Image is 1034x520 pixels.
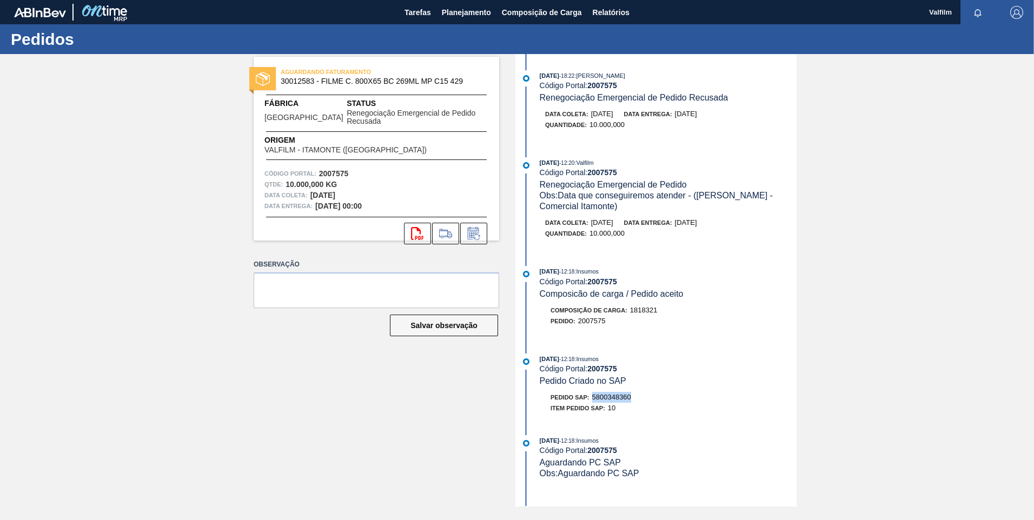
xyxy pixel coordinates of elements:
span: Obs: Data que conseguiremos atender - ([PERSON_NAME] - Comercial Itamonte) [540,191,775,211]
span: VALFILM - ITAMONTE ([GEOGRAPHIC_DATA]) [264,146,427,154]
div: Abrir arquivo PDF [404,223,431,244]
span: 5800348360 [592,393,631,401]
div: Código Portal: [540,81,797,90]
button: Salvar observação [390,315,498,336]
span: : Valfilm [574,159,593,166]
span: Status [347,98,488,109]
div: Código Portal: [540,277,797,286]
span: [DATE] [675,110,697,118]
span: 10 [608,404,615,412]
img: atual [523,75,529,82]
strong: 2007575 [587,168,617,177]
label: Observação [254,257,499,272]
img: atual [523,440,529,446]
div: Informar alteração no pedido [460,223,487,244]
span: - 12:18 [559,269,574,275]
strong: 2007575 [319,169,349,178]
span: - 18:22 [559,73,574,79]
span: Data coleta: [545,111,588,117]
span: Origem [264,135,458,146]
span: Relatórios [593,6,629,19]
span: [DATE] [540,72,559,79]
span: : Insumos [574,356,599,362]
img: TNhmsLtSVTkK8tSr43FrP2fwEKptu5GPRR3wAAAABJRU5ErkJggg== [14,8,66,17]
span: Data entrega: [624,111,672,117]
span: Data coleta: [545,219,588,226]
span: : Insumos [574,268,599,275]
strong: 2007575 [587,277,617,286]
span: 2007575 [578,317,606,325]
span: Renegociação Emergencial de Pedido [540,180,687,189]
img: atual [523,271,529,277]
div: Ir para Composição de Carga [432,223,459,244]
span: 1818321 [630,306,658,314]
span: [DATE] [540,159,559,166]
span: [DATE] [540,268,559,275]
span: [GEOGRAPHIC_DATA] [264,114,343,122]
span: Aguardando PC SAP [540,458,621,467]
span: Pedido Criado no SAP [540,376,626,385]
span: Qtde : [264,179,283,190]
span: 10.000,000 [589,121,625,129]
span: [DATE] [675,218,697,226]
span: Tarefas [405,6,431,19]
span: Renegociação Emergencial de Pedido Recusada [347,109,488,126]
strong: 10.000,000 KG [286,180,337,189]
button: Notificações [960,5,995,20]
strong: [DATE] 00:00 [315,202,362,210]
strong: [DATE] [310,191,335,199]
div: Código Portal: [540,446,797,455]
span: - 12:18 [559,438,574,444]
span: - 12:20 [559,160,574,166]
strong: 2007575 [587,81,617,90]
span: : Insumos [574,437,599,444]
img: status [256,72,270,86]
h1: Pedidos [11,33,203,45]
img: atual [523,358,529,365]
span: Quantidade : [545,122,587,128]
span: Código Portal: [264,168,316,179]
span: [DATE] [591,110,613,118]
span: - 12:18 [559,356,574,362]
span: Data entrega: [264,201,313,211]
span: Composição de Carga : [551,307,627,314]
span: Obs: Aguardando PC SAP [540,469,639,478]
span: [DATE] [540,437,559,444]
img: atual [523,162,529,169]
div: Código Portal: [540,364,797,373]
img: Logout [1010,6,1023,19]
span: Composição de Carga [502,6,582,19]
div: Código Portal: [540,168,797,177]
span: : [PERSON_NAME] [574,72,625,79]
span: Item pedido SAP: [551,405,605,411]
span: Renegociação Emergencial de Pedido Recusada [540,93,728,102]
span: 10.000,000 [589,229,625,237]
span: [DATE] [591,218,613,226]
span: Pedido SAP: [551,394,589,401]
strong: 2007575 [587,364,617,373]
span: Fábrica [264,98,347,109]
span: Data coleta: [264,190,308,201]
span: AGUARDANDO FATURAMENTO [281,66,432,77]
span: [DATE] [540,356,559,362]
strong: 2007575 [587,446,617,455]
span: Composicão de carga / Pedido aceito [540,289,684,298]
span: Planejamento [442,6,491,19]
span: Pedido : [551,318,575,324]
span: Data entrega: [624,219,672,226]
span: Quantidade : [545,230,587,237]
span: 30012583 - FILME C. 800X65 BC 269ML MP C15 429 [281,77,477,85]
